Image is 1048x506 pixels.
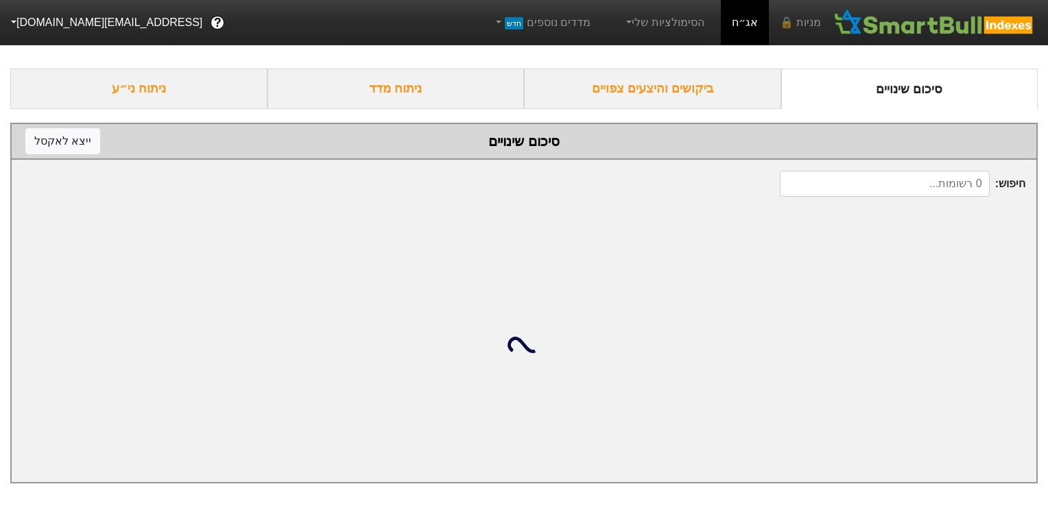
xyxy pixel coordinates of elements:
img: SmartBull [832,9,1037,36]
span: חיפוש : [780,171,1025,197]
img: loading... [508,328,540,361]
span: ? [214,14,222,32]
a: מדדים נוספיםחדש [487,9,596,36]
span: חדש [505,17,523,29]
input: 0 רשומות... [780,171,990,197]
div: סיכום שינויים [781,69,1038,109]
div: סיכום שינויים [25,131,1023,152]
div: ניתוח מדד [267,69,525,109]
div: ניתוח ני״ע [10,69,267,109]
button: ייצא לאקסל [25,128,100,154]
div: ביקושים והיצעים צפויים [524,69,781,109]
a: הסימולציות שלי [618,9,710,36]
